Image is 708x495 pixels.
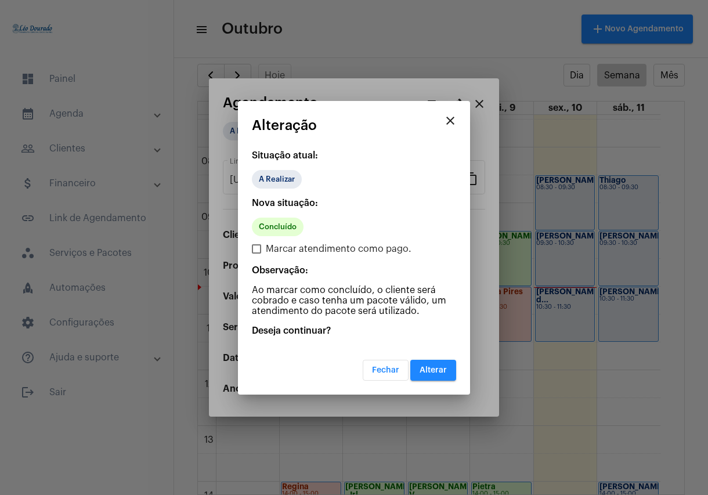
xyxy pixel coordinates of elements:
[266,242,411,256] span: Marcar atendimento como pago.
[252,150,456,161] p: Situação atual:
[252,326,456,336] p: Deseja continuar?
[252,118,317,133] span: Alteração
[252,265,456,276] p: Observação:
[372,366,399,374] span: Fechar
[410,360,456,381] button: Alterar
[420,366,447,374] span: Alterar
[252,218,304,236] mat-chip: Concluído
[363,360,409,381] button: Fechar
[443,114,457,128] mat-icon: close
[252,285,456,316] p: Ao marcar como concluído, o cliente será cobrado e caso tenha um pacote válido, um atendimento do...
[252,170,302,189] mat-chip: A Realizar
[252,198,456,208] p: Nova situação:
